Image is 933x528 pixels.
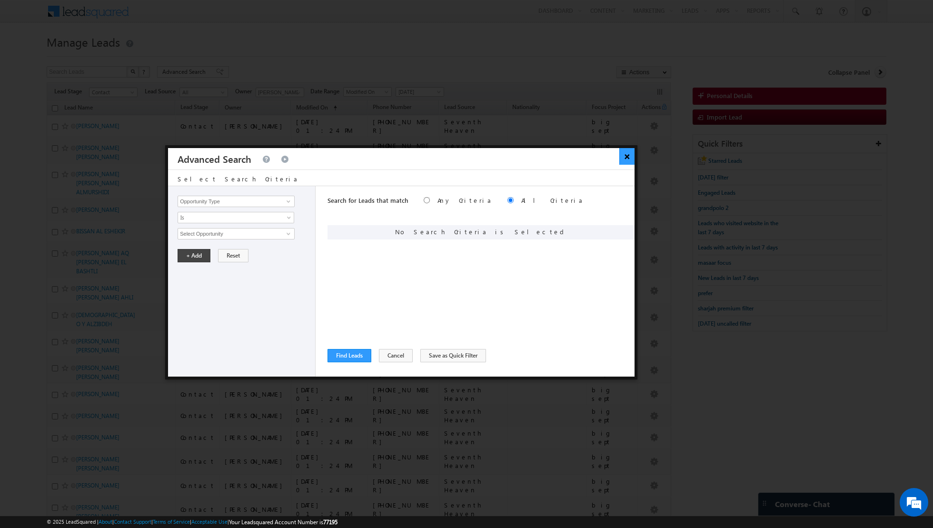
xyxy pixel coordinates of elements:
[129,293,173,306] em: Start Chat
[178,175,298,183] span: Select Search Criteria
[328,196,408,204] span: Search for Leads that match
[619,148,635,165] button: ×
[47,518,337,527] span: © 2025 LeadSquared | | | | |
[178,228,295,239] input: Type to Search
[328,349,371,362] button: Find Leads
[191,518,228,525] a: Acceptable Use
[178,196,295,207] input: Type to Search
[99,518,112,525] a: About
[153,518,190,525] a: Terms of Service
[178,212,294,223] a: Is
[50,50,160,62] div: Chat with us now
[323,518,337,526] span: 77195
[114,518,151,525] a: Contact Support
[281,197,293,206] a: Show All Items
[521,196,584,204] label: All Criteria
[328,225,635,239] div: No Search Criteria is Selected
[379,349,413,362] button: Cancel
[156,5,179,28] div: Minimize live chat window
[178,213,281,222] span: Is
[178,148,251,169] h3: Advanced Search
[178,249,210,262] button: + Add
[218,249,248,262] button: Reset
[437,196,492,204] label: Any Criteria
[420,349,486,362] button: Save as Quick Filter
[16,50,40,62] img: d_60004797649_company_0_60004797649
[12,88,174,286] textarea: Type your message and hit 'Enter'
[281,229,293,239] a: Show All Items
[229,518,337,526] span: Your Leadsquared Account Number is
